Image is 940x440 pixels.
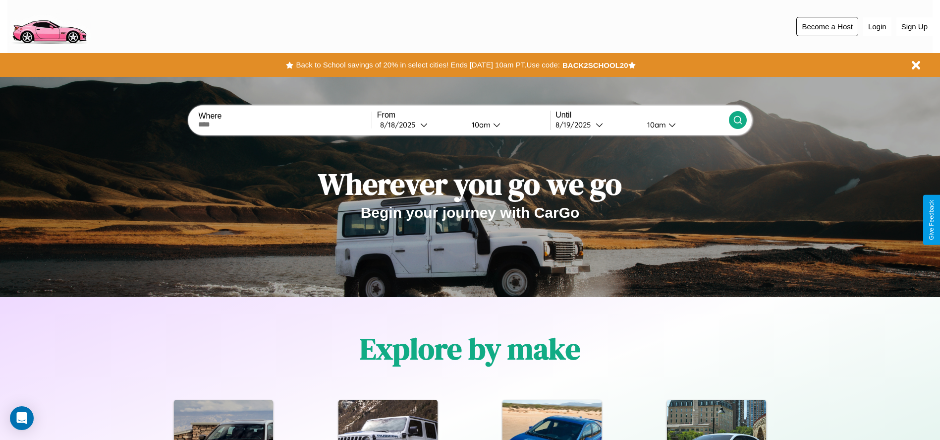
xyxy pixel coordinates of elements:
[639,120,729,130] button: 10am
[896,17,933,36] button: Sign Up
[863,17,891,36] button: Login
[555,120,596,129] div: 8 / 19 / 2025
[642,120,668,129] div: 10am
[360,328,580,369] h1: Explore by make
[562,61,628,69] b: BACK2SCHOOL20
[555,111,728,120] label: Until
[198,112,371,121] label: Where
[10,406,34,430] div: Open Intercom Messenger
[928,200,935,240] div: Give Feedback
[7,5,91,46] img: logo
[380,120,420,129] div: 8 / 18 / 2025
[796,17,858,36] button: Become a Host
[293,58,562,72] button: Back to School savings of 20% in select cities! Ends [DATE] 10am PT.Use code:
[377,120,464,130] button: 8/18/2025
[467,120,493,129] div: 10am
[377,111,550,120] label: From
[464,120,551,130] button: 10am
